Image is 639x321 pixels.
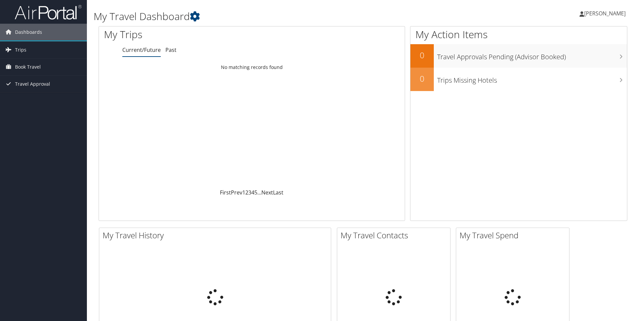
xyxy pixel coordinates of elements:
[231,189,242,196] a: Prev
[437,72,627,85] h3: Trips Missing Hotels
[15,76,50,92] span: Travel Approval
[410,50,434,61] h2: 0
[410,27,627,42] h1: My Action Items
[584,10,626,17] span: [PERSON_NAME]
[15,42,26,58] span: Trips
[410,44,627,68] a: 0Travel Approvals Pending (Advisor Booked)
[245,189,248,196] a: 2
[261,189,273,196] a: Next
[99,61,405,73] td: No matching records found
[248,189,251,196] a: 3
[580,3,632,23] a: [PERSON_NAME]
[15,59,41,75] span: Book Travel
[410,68,627,91] a: 0Trips Missing Hotels
[94,9,453,23] h1: My Travel Dashboard
[15,24,42,41] span: Dashboards
[273,189,283,196] a: Last
[254,189,257,196] a: 5
[460,230,569,241] h2: My Travel Spend
[104,27,272,42] h1: My Trips
[437,49,627,62] h3: Travel Approvals Pending (Advisor Booked)
[251,189,254,196] a: 4
[165,46,176,54] a: Past
[103,230,331,241] h2: My Travel History
[242,189,245,196] a: 1
[410,73,434,84] h2: 0
[122,46,161,54] a: Current/Future
[257,189,261,196] span: …
[341,230,450,241] h2: My Travel Contacts
[15,4,82,20] img: airportal-logo.png
[220,189,231,196] a: First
